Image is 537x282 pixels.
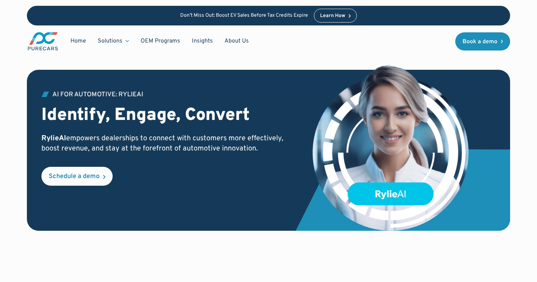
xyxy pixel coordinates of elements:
[41,167,113,186] a: Schedule a demo
[135,34,186,48] a: OEM Programs
[311,64,471,233] img: customer data platform illustration
[219,34,255,48] a: About Us
[49,173,100,180] div: Schedule a demo
[180,13,308,19] p: Don’t Miss Out: Boost EV Sales Before Tax Credits Expire
[27,31,59,51] a: main
[41,105,300,126] h2: Identify, Engage, Convert
[41,133,300,154] p: empowers dealerships to connect with customers more effectively, boost revenue, and stay at the f...
[41,134,66,143] strong: RylieAI
[455,32,510,51] a: Book a demo
[92,34,135,48] div: Solutions
[27,31,59,51] img: purecars logo
[52,92,143,98] div: AI for Automotive: RylieAI
[98,37,122,45] div: Solutions
[463,39,497,45] div: Book a demo
[65,34,92,48] a: Home
[320,13,345,19] div: Learn How
[186,34,219,48] a: Insights
[314,9,357,23] a: Learn How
